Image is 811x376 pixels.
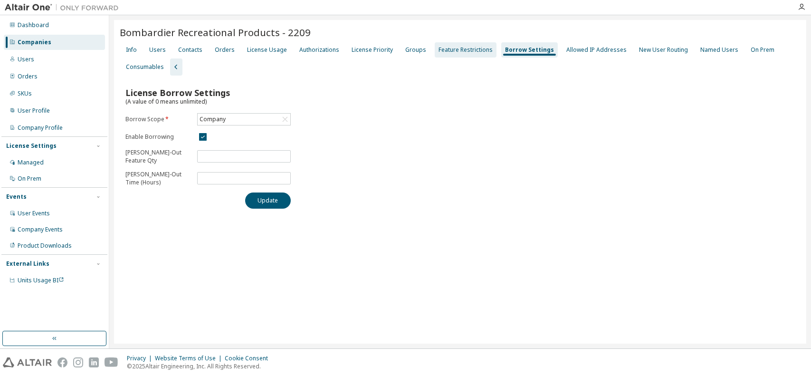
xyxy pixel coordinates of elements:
div: Orders [18,73,38,80]
div: Authorizations [299,46,339,54]
img: altair_logo.svg [3,357,52,367]
div: Borrow Settings [505,46,554,54]
p: [PERSON_NAME]-Out Time (Hours) [125,170,191,186]
div: Company Profile [18,124,63,132]
div: New User Routing [639,46,688,54]
div: Feature Restrictions [439,46,493,54]
img: instagram.svg [73,357,83,367]
img: facebook.svg [57,357,67,367]
div: Companies [18,39,51,46]
div: External Links [6,260,49,268]
div: Company Events [18,226,63,233]
img: Altair One [5,3,124,12]
div: Privacy [127,355,155,362]
div: Info [126,46,137,54]
div: License Settings [6,142,57,150]
label: Borrow Scope [125,116,191,123]
div: Orders [215,46,235,54]
div: On Prem [751,46,774,54]
div: Groups [405,46,426,54]
p: © 2025 Altair Engineering, Inc. All Rights Reserved. [127,362,274,370]
img: youtube.svg [105,357,118,367]
button: Update [245,193,291,209]
div: Named Users [700,46,738,54]
div: Consumables [126,63,164,71]
p: [PERSON_NAME]-Out Feature Qty [125,148,191,164]
span: License Borrow Settings [125,87,230,98]
div: Dashboard [18,21,49,29]
label: Enable Borrowing [125,133,191,141]
span: Units Usage BI [18,276,64,284]
span: (A value of 0 means unlimited) [125,97,207,106]
div: User Profile [18,107,50,115]
div: Website Terms of Use [155,355,225,362]
div: Managed [18,159,44,166]
div: Company [198,114,227,125]
span: Bombardier Recreational Products - 2209 [120,26,311,39]
div: Contacts [178,46,202,54]
div: Product Downloads [18,242,72,250]
div: Users [149,46,166,54]
div: Cookie Consent [225,355,274,362]
img: linkedin.svg [89,357,99,367]
div: Events [6,193,27,201]
div: SKUs [18,90,32,97]
div: License Priority [352,46,393,54]
div: User Events [18,210,50,217]
div: Users [18,56,34,63]
div: Allowed IP Addresses [566,46,627,54]
div: License Usage [247,46,287,54]
div: Company [198,114,290,125]
div: On Prem [18,175,41,183]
